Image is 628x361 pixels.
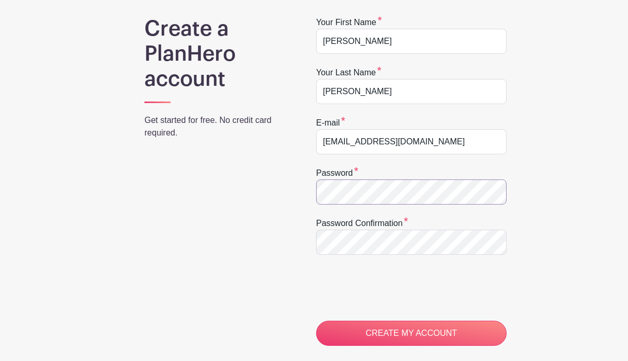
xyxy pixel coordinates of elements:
input: e.g. Julie [316,29,507,54]
p: Get started for free. No credit card required. [144,114,289,139]
h1: Create a PlanHero account [144,16,289,92]
input: e.g. Smith [316,79,507,104]
label: Password confirmation [316,217,408,230]
iframe: reCAPTCHA [316,267,475,308]
input: e.g. julie@eventco.com [316,129,507,154]
label: Your first name [316,16,382,29]
label: E-mail [316,117,345,129]
input: CREATE MY ACCOUNT [316,321,507,346]
label: Password [316,167,358,179]
label: Your last name [316,66,382,79]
